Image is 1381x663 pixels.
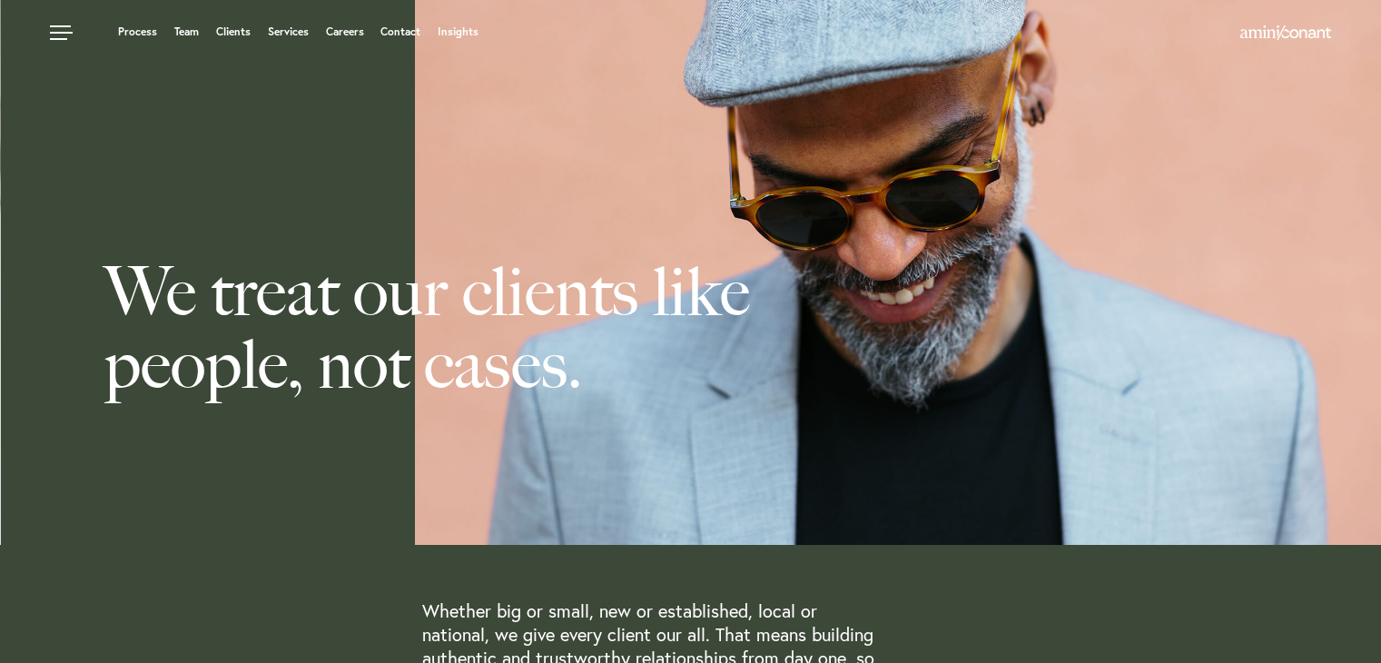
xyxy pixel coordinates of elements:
a: Clients [216,26,251,37]
a: Home [1240,26,1331,41]
a: Contact [380,26,420,37]
a: Team [174,26,199,37]
a: Services [268,26,309,37]
a: Process [118,26,157,37]
a: Insights [438,26,478,37]
h1: We treat our clients like people, not cases. [1,117,968,428]
a: Careers [326,26,364,37]
img: Amini & Conant [1240,25,1331,40]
